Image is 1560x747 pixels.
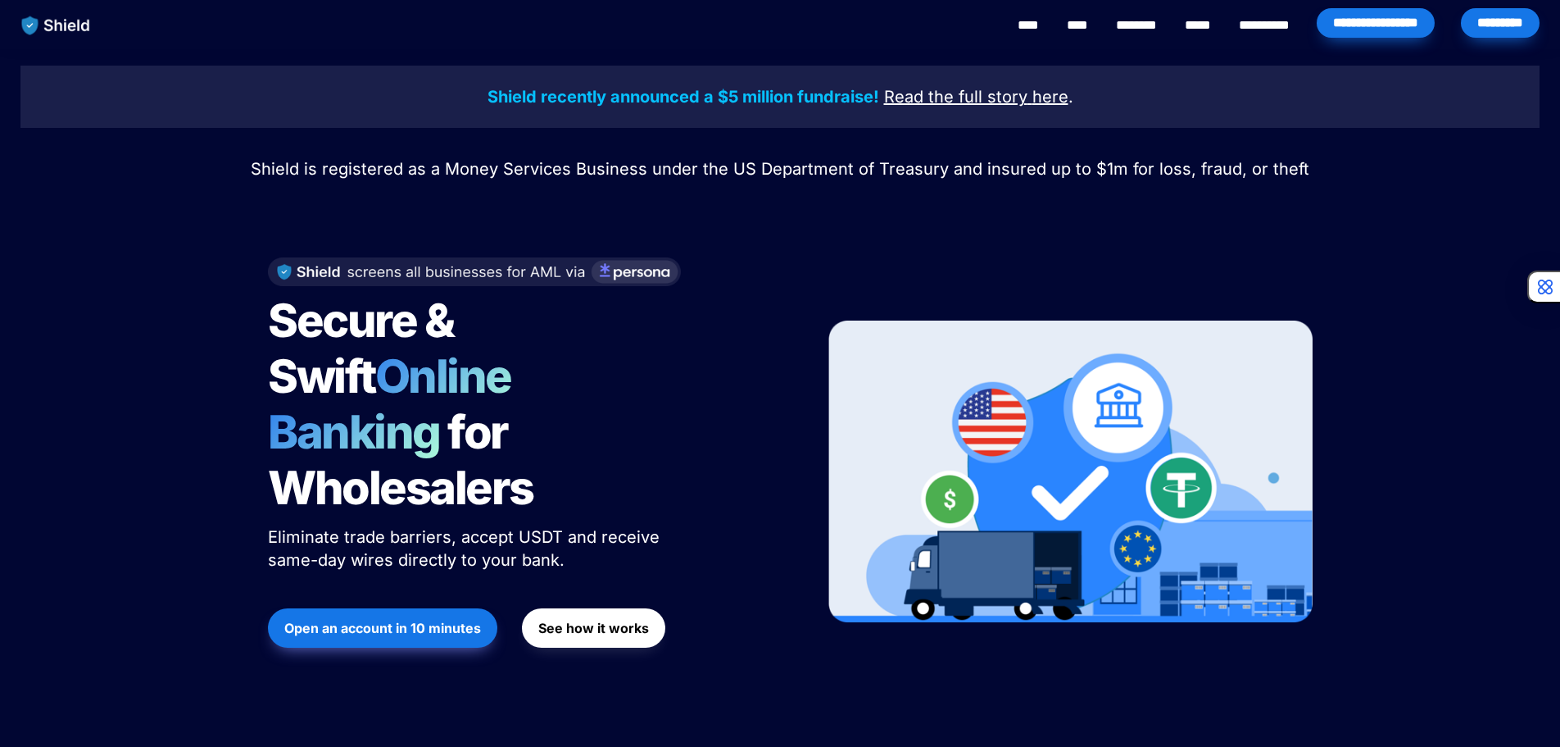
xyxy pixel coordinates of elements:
span: Online Banking [268,348,528,460]
button: See how it works [522,608,665,648]
span: Secure & Swift [268,293,461,404]
a: here [1032,89,1068,106]
span: for Wholesalers [268,404,533,516]
span: . [1068,87,1073,107]
img: website logo [14,8,98,43]
a: Open an account in 10 minutes [268,600,497,656]
span: Shield is registered as a Money Services Business under the US Department of Treasury and insured... [251,159,1309,179]
strong: Shield recently announced a $5 million fundraise! [487,87,879,107]
strong: See how it works [538,620,649,636]
a: See how it works [522,600,665,656]
a: Read the full story [884,89,1027,106]
span: Eliminate trade barriers, accept USDT and receive same-day wires directly to your bank. [268,527,664,570]
strong: Open an account in 10 minutes [284,620,481,636]
u: Read the full story [884,87,1027,107]
button: Open an account in 10 minutes [268,608,497,648]
u: here [1032,87,1068,107]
